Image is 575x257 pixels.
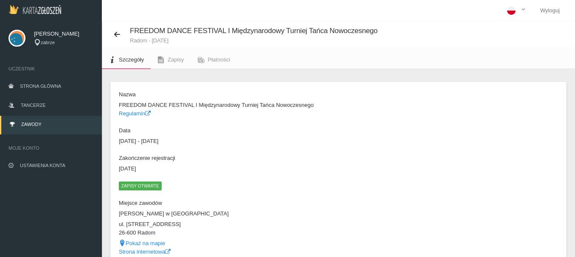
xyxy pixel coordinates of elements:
span: FREEDOM DANCE FESTIVAL I Międzynarodowy Turniej Tańca Nowoczesnego [130,27,378,35]
span: Zapisy otwarte [119,182,162,190]
small: Radom - [DATE] [130,38,378,43]
span: Strona główna [20,84,61,89]
span: Uczestnik [8,64,93,73]
dt: Zakończenie rejestracji [119,154,334,162]
div: zabrze [34,39,93,46]
a: Płatności [191,50,237,69]
span: Płatności [208,56,230,63]
dd: 26-600 Radom [119,229,334,237]
dt: Data [119,126,334,135]
dt: Nazwa [119,90,334,99]
a: Strona internetowa [119,249,171,255]
dd: ul. [STREET_ADDRESS] [119,220,334,229]
dt: Miejsce zawodów [119,199,334,207]
span: [PERSON_NAME] [34,30,93,38]
img: Logo [8,5,61,14]
span: Zapisy [168,56,184,63]
span: Moje konto [8,144,93,152]
span: Tancerze [21,103,45,108]
span: Ustawienia konta [20,163,65,168]
dd: FREEDOM DANCE FESTIVAL I Międzynarodowy Turniej Tańca Nowoczesnego [119,101,334,109]
a: Regulamin [119,110,151,117]
a: Zapisy [151,50,191,69]
dd: [DATE] - [DATE] [119,137,334,145]
dd: [PERSON_NAME] w [GEOGRAPHIC_DATA] [119,210,334,218]
a: Pokaż na mapie [119,240,165,246]
img: svg [8,30,25,47]
a: Zapisy otwarte [119,182,162,189]
dd: [DATE] [119,165,334,173]
span: Zawody [21,122,42,127]
a: Szczegóły [102,50,151,69]
span: Szczegóły [119,56,144,63]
